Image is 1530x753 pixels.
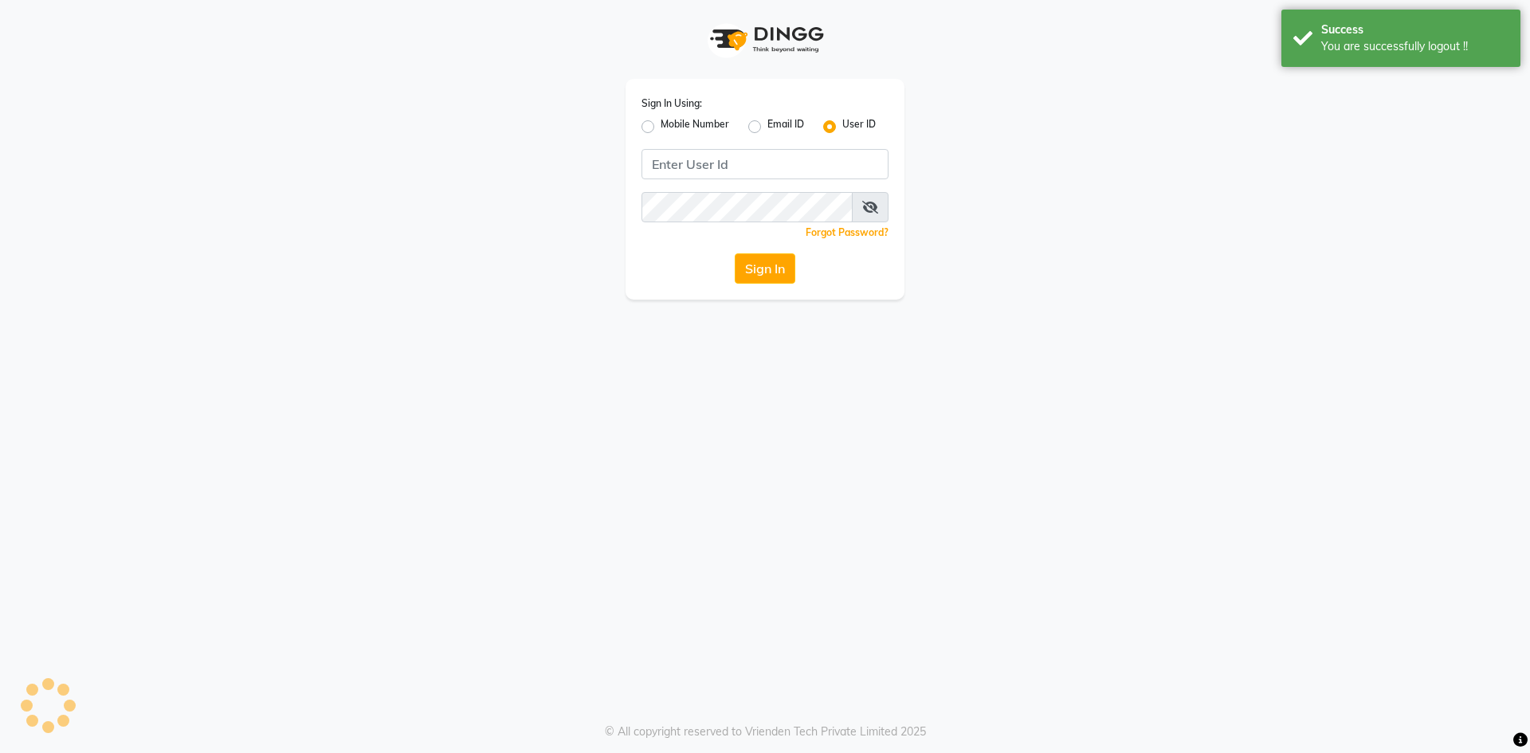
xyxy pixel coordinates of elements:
label: Sign In Using: [641,96,702,111]
label: Email ID [767,117,804,136]
div: Success [1321,22,1508,38]
img: logo1.svg [701,16,829,63]
input: Username [641,149,889,179]
label: User ID [842,117,876,136]
div: You are successfully logout !! [1321,38,1508,55]
label: Mobile Number [661,117,729,136]
a: Forgot Password? [806,226,889,238]
button: Sign In [735,253,795,284]
input: Username [641,192,853,222]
